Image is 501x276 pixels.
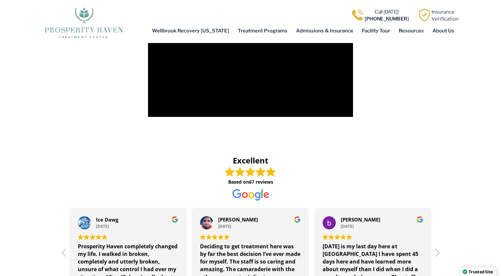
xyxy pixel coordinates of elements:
div: [DATE] [96,224,178,229]
a: Admissions & Insurance [292,23,358,38]
b: [PHONE_NUMBER] [365,16,409,22]
img: Google [232,189,269,201]
strong: 67 reviews [249,179,273,185]
div: [DATE] [341,224,423,229]
a: InsuranceVerification [431,9,459,22]
a: Facility Tour [358,23,394,38]
a: About Us [428,23,459,38]
div: Ice Dawg [96,216,178,223]
div: [DATE] [218,224,301,229]
img: Ice Dawg [78,216,91,229]
strong: Excellent [60,155,441,166]
a: Wellbrook Recovery [US_STATE] [148,23,233,38]
span: Based on [228,179,273,185]
div: [PERSON_NAME] [218,216,301,223]
img: The logo for Prosperity Haven Addiction Recovery Center. [42,6,125,39]
a: Call [DATE]![PHONE_NUMBER] [365,9,409,22]
a: Treatment Programs [233,23,292,38]
iframe: vimeo Video Player [148,2,353,117]
img: Learn how Prosperity Haven, a verified substance abuse center can help you overcome your addiction [418,9,431,22]
img: Call one of Prosperity Haven's dedicated counselors today so we can help you overcome addiction [351,9,364,22]
img: Drake Alvarez [200,216,213,229]
div: [PERSON_NAME] [341,216,423,223]
img: brian woofter [323,216,336,229]
a: Resources [394,23,428,38]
